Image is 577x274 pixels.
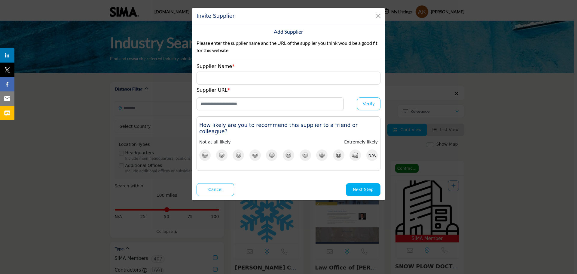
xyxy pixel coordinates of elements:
input: Supplier Name [197,72,380,85]
input: Enter Website URL [197,97,344,110]
img: emoji rating 1 [202,152,208,158]
button: Verify [357,97,380,110]
h5: Add Supplier [274,29,303,35]
img: emoji rating 2 [218,152,225,158]
h1: Invite Supplier [197,12,235,20]
img: emoji rating 8 [319,152,325,158]
img: emoji rating 4 [252,152,258,158]
img: emoji rating 9 [335,152,342,158]
img: emoji rating 7 [302,152,308,158]
img: emoji rating 3 [235,152,242,158]
span: Extremely likely [344,140,378,144]
span: Not at all likely [199,140,230,144]
p: Please enter the supplier name and the URL of the supplier you think would be a good fit for this... [197,39,380,54]
h3: How likely are you to recommend this supplier to a friend or colleague? [199,122,378,135]
span: N/A [368,152,376,159]
button: Next Step [346,183,380,196]
img: emoji rating 5 [269,152,275,158]
button: Close [374,12,383,20]
img: emoji rating 10 [352,152,359,158]
button: Cancel [197,183,234,196]
label: Supplier URL [197,87,230,94]
img: emoji rating 6 [285,152,292,158]
label: Supplier Name [197,63,234,70]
